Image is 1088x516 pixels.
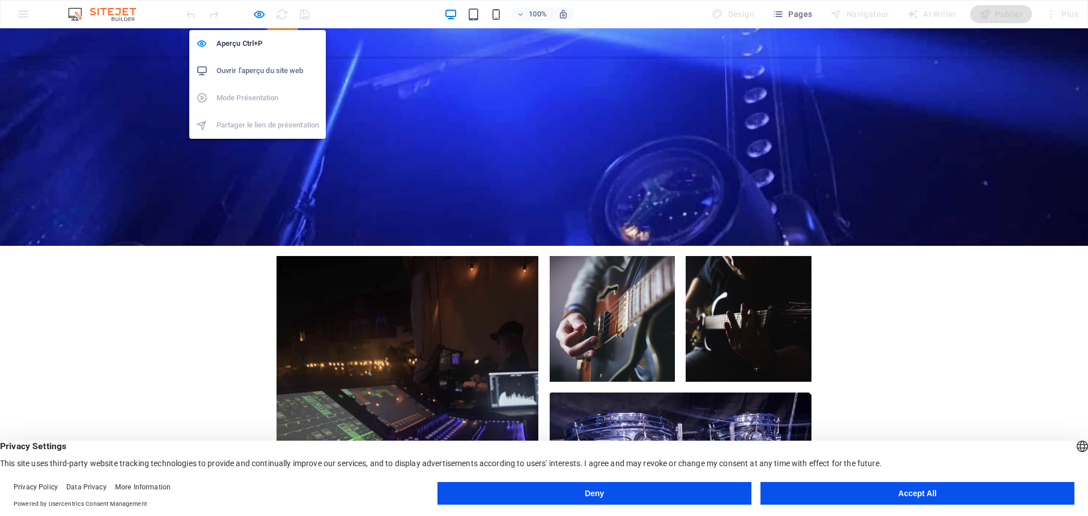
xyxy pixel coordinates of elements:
h6: Aperçu Ctrl+P [216,37,319,50]
span: Pages [772,8,812,20]
h6: 100% [529,7,547,21]
strong: RÉALISATEUR DE VOS PROJETS ÉVÉNEMENTIELS [297,142,792,218]
h6: Ouvrir l'aperçu du site web [216,64,319,78]
button: 100% [512,7,552,21]
i: Lors du redimensionnement, ajuster automatiquement le niveau de zoom en fonction de l'appareil sé... [558,9,568,19]
div: Design (Ctrl+Alt+Y) [707,5,759,23]
img: Editor Logo [65,7,150,21]
button: Pages [768,5,817,23]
